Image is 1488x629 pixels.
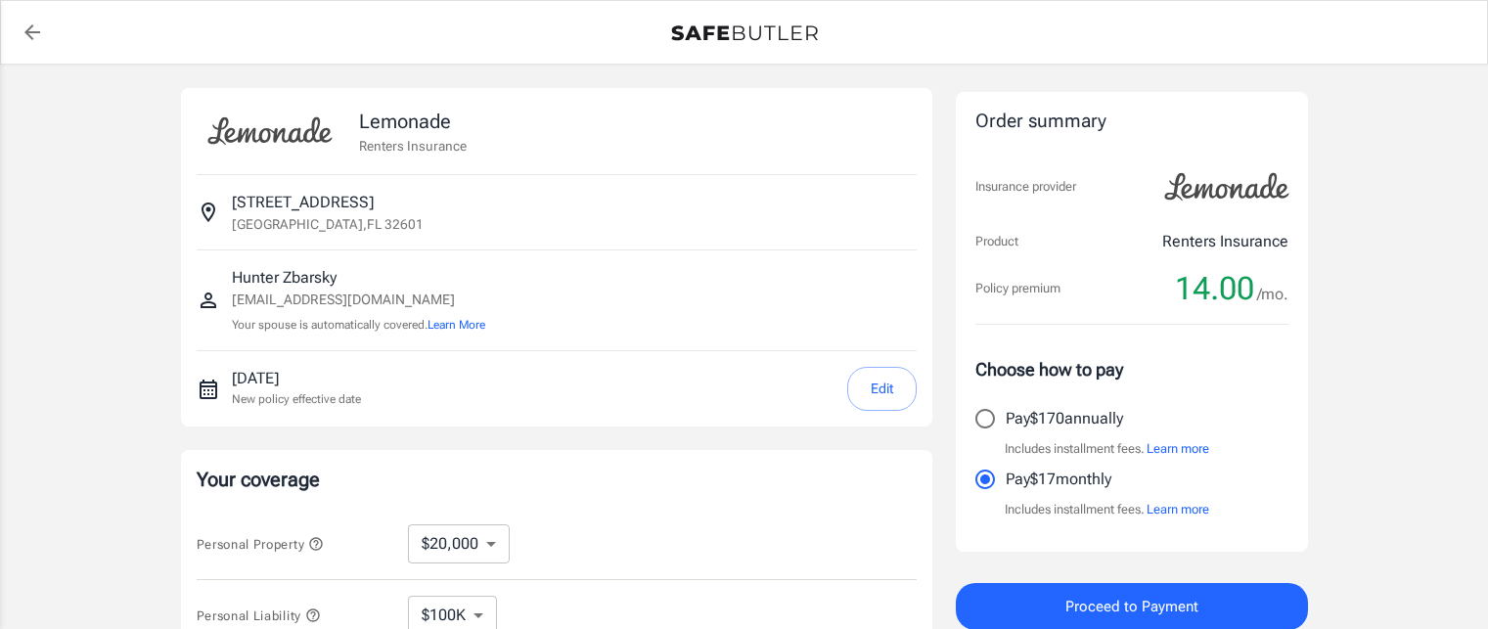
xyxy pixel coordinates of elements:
span: /mo. [1257,281,1288,308]
p: Renters Insurance [359,136,467,156]
p: Pay $17 monthly [1006,468,1111,491]
p: New policy effective date [232,390,361,408]
button: Learn More [428,316,485,334]
span: Proceed to Payment [1065,594,1198,619]
p: Choose how to pay [975,356,1288,382]
p: Renters Insurance [1162,230,1288,253]
p: [STREET_ADDRESS] [232,191,374,214]
button: Personal Property [197,532,324,556]
img: Back to quotes [671,25,818,41]
p: Includes installment fees. [1005,439,1209,459]
p: [EMAIL_ADDRESS][DOMAIN_NAME] [232,290,485,310]
p: Product [975,232,1018,251]
button: Edit [847,367,917,411]
button: Personal Liability [197,604,321,627]
p: [DATE] [232,367,361,390]
p: [GEOGRAPHIC_DATA] , FL 32601 [232,214,424,234]
img: Lemonade [197,104,343,158]
p: Your coverage [197,466,917,493]
img: Lemonade [1153,159,1300,214]
p: Policy premium [975,279,1060,298]
p: Your spouse is automatically covered. [232,316,485,335]
span: 14.00 [1175,269,1254,308]
p: Hunter Zbarsky [232,266,485,290]
p: Lemonade [359,107,467,136]
span: Personal Property [197,537,324,552]
svg: Insured person [197,289,220,312]
a: back to quotes [13,13,52,52]
button: Learn more [1147,439,1209,459]
p: Pay $170 annually [1006,407,1123,430]
span: Personal Liability [197,608,321,623]
svg: Insured address [197,201,220,224]
div: Order summary [975,108,1288,136]
button: Learn more [1147,500,1209,519]
p: Includes installment fees. [1005,500,1209,519]
svg: New policy start date [197,378,220,401]
p: Insurance provider [975,177,1076,197]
